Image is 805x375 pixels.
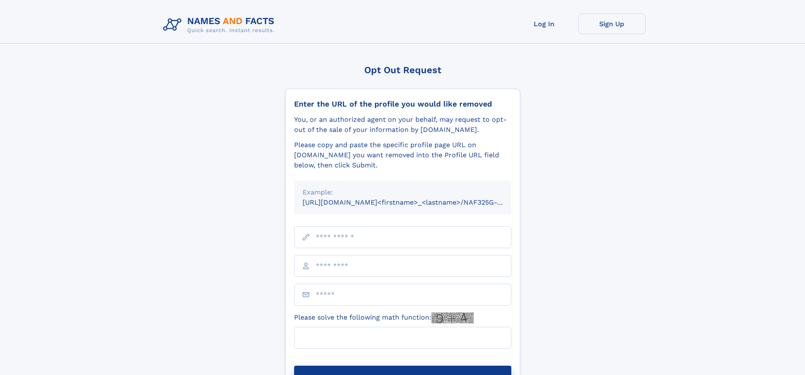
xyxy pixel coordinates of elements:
[578,14,646,34] a: Sign Up
[510,14,578,34] a: Log In
[294,115,511,135] div: You, or an authorized agent on your behalf, may request to opt-out of the sale of your informatio...
[285,65,520,75] div: Opt Out Request
[303,198,527,206] small: [URL][DOMAIN_NAME]<firstname>_<lastname>/NAF325G-xxxxxxxx
[294,140,511,170] div: Please copy and paste the specific profile page URL on [DOMAIN_NAME] you want removed into the Pr...
[294,312,474,323] label: Please solve the following math function:
[303,187,503,197] div: Example:
[160,14,281,36] img: Logo Names and Facts
[294,99,511,109] div: Enter the URL of the profile you would like removed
